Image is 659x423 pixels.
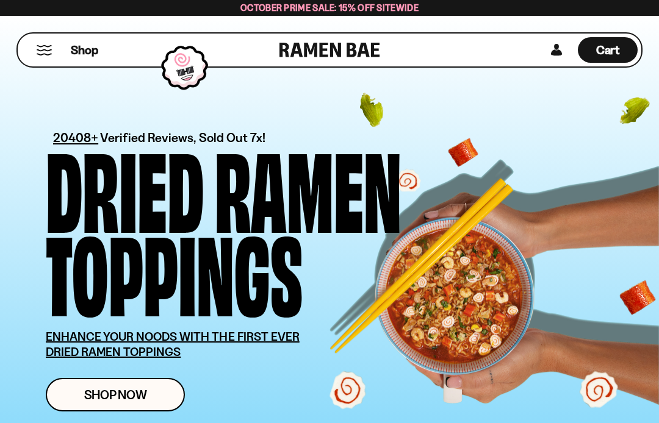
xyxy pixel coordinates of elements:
[71,37,98,63] a: Shop
[46,329,300,359] u: ENHANCE YOUR NOODS WITH THE FIRST EVER DRIED RAMEN TOPPINGS
[596,43,620,57] span: Cart
[84,388,147,401] span: Shop Now
[46,378,185,411] a: Shop Now
[240,2,419,13] span: October Prime Sale: 15% off Sitewide
[215,144,402,227] div: Ramen
[46,144,204,227] div: Dried
[36,45,52,55] button: Mobile Menu Trigger
[71,42,98,59] span: Shop
[578,34,638,66] div: Cart
[46,227,303,311] div: Toppings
